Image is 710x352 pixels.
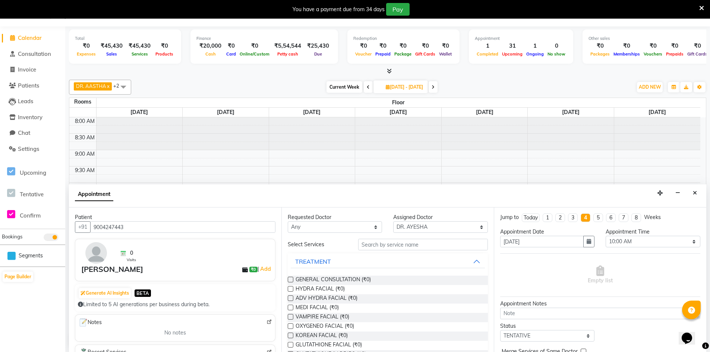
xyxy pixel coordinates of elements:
[271,42,304,50] div: ₹5,54,544
[353,35,454,42] div: Redemption
[295,257,331,266] div: TREATMENT
[18,98,33,105] span: Leads
[18,34,42,41] span: Calendar
[78,318,102,327] span: Notes
[196,35,332,42] div: Finance
[258,264,272,273] span: |
[568,213,578,222] li: 3
[524,42,546,50] div: 1
[238,51,271,57] span: Online/Custom
[312,51,324,57] span: Due
[606,213,616,222] li: 6
[2,145,63,153] a: Settings
[90,221,275,233] input: Search by Name/Mobile/Email/Code
[2,129,63,137] a: Chat
[679,322,703,345] iframe: chat widget
[130,249,133,257] span: 0
[296,304,339,313] span: MEDI FACIAL (₹0)
[18,129,30,136] span: Chat
[73,117,96,125] div: 8:00 AM
[296,341,362,350] span: GLUTATHIONE FACIAL (₹0)
[85,242,107,264] img: avatar
[612,42,642,50] div: ₹0
[619,213,628,222] li: 7
[500,213,519,221] div: Jump to
[437,42,454,50] div: ₹0
[75,188,113,201] span: Appointment
[79,288,131,298] button: Generate AI Insights
[129,108,149,117] a: September 29, 2025
[581,213,590,222] li: 4
[127,257,136,263] span: Visits
[73,134,96,142] div: 8:30 AM
[75,221,91,233] button: +91
[612,51,642,57] span: Memberships
[296,285,345,294] span: HYDRA FACIAL (₹0)
[690,187,700,199] button: Close
[386,3,410,16] button: Pay
[353,42,373,50] div: ₹0
[500,236,584,247] input: yyyy-mm-dd
[413,51,437,57] span: Gift Cards
[154,51,175,57] span: Products
[75,42,98,50] div: ₹0
[388,108,408,117] a: October 2, 2025
[73,150,96,158] div: 9:00 AM
[639,84,661,90] span: ADD NEW
[543,213,552,222] li: 1
[73,167,96,174] div: 9:30 AM
[664,42,685,50] div: ₹0
[588,42,612,50] div: ₹0
[282,241,353,248] div: Select Services
[373,51,392,57] span: Prepaid
[561,108,581,117] a: October 4, 2025
[393,213,487,221] div: Assigned Doctor
[384,84,425,90] span: [DATE] - [DATE]
[2,66,63,74] a: Invoice
[500,42,524,50] div: 31
[606,228,700,236] div: Appointment Time
[3,272,33,282] button: Page Builder
[664,51,685,57] span: Prepaids
[224,51,238,57] span: Card
[196,42,224,50] div: ₹20,000
[18,145,39,152] span: Settings
[358,239,488,250] input: Search by service name
[296,322,354,332] span: OXYGENEO FACIAL (₹0)
[126,42,154,50] div: ₹45,430
[302,108,322,117] a: October 1, 2025
[78,301,272,308] div: Limited to 5 AI generations per business during beta.
[164,329,186,337] span: No notes
[20,212,41,219] span: Confirm
[20,169,46,176] span: Upcoming
[588,51,612,57] span: Packages
[98,42,126,50] div: ₹45,430
[500,322,594,330] div: Status
[413,42,437,50] div: ₹0
[474,108,495,117] a: October 3, 2025
[685,42,709,50] div: ₹0
[2,97,63,106] a: Leads
[296,313,349,322] span: VAMPIRE FACIAL (₹0)
[135,289,151,296] span: BETA
[18,114,42,121] span: Inventory
[18,66,36,73] span: Invoice
[2,113,63,122] a: Inventory
[500,51,524,57] span: Upcoming
[75,213,275,221] div: Patient
[259,264,272,273] a: Add
[524,214,538,222] div: Today
[326,81,362,93] span: Current Week
[275,51,300,57] span: Petty cash
[631,213,641,222] li: 8
[392,51,413,57] span: Package
[76,83,106,89] span: DR. AASTHA
[546,42,567,50] div: 0
[647,108,668,117] a: October 5, 2025
[70,183,96,191] div: 10:00 AM
[69,98,96,106] div: Rooms
[593,213,603,222] li: 5
[437,51,454,57] span: Wallet
[104,51,119,57] span: Sales
[130,51,150,57] span: Services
